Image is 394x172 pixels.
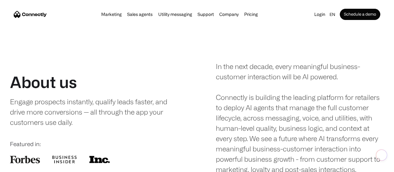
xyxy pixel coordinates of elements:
a: Login [312,10,327,19]
div: en [330,10,335,19]
div: Engage prospects instantly, qualify leads faster, and drive more conversions — all through the ap... [10,96,170,127]
div: en [327,10,340,19]
div: Featured in: [10,140,178,148]
aside: Language selected: English [6,160,37,170]
a: Schedule a demo [340,9,380,20]
a: Marketing [99,12,124,17]
h1: About us [10,73,77,91]
div: Company [217,10,240,19]
a: home [14,10,47,19]
a: Support [196,12,216,17]
div: Company [219,10,239,19]
ul: Language list [12,161,37,170]
a: Utility messaging [156,12,194,17]
a: Pricing [242,12,260,17]
a: Sales agents [125,12,154,17]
